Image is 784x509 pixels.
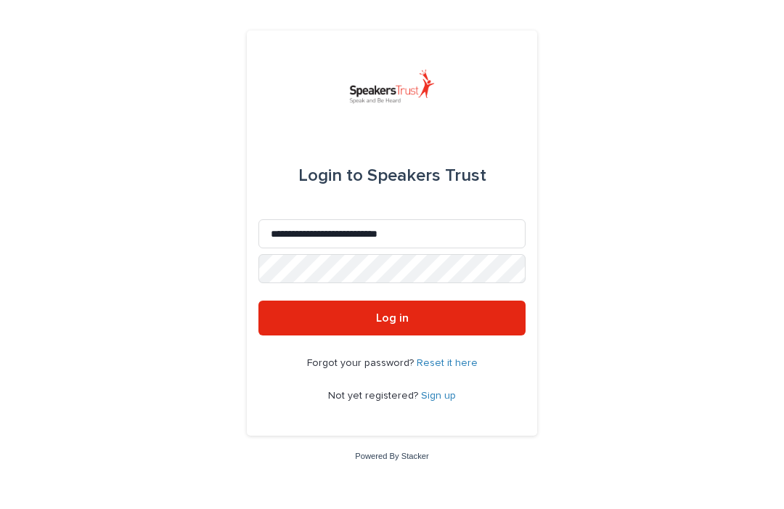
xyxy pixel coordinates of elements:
[258,301,526,336] button: Log in
[376,313,409,325] span: Log in
[355,452,428,461] a: Powered By Stacker
[421,391,456,402] a: Sign up
[328,391,421,402] span: Not yet registered?
[298,156,486,197] div: Speakers Trust
[307,359,417,369] span: Forgot your password?
[298,168,363,185] span: Login to
[343,66,441,110] img: UVamC7uQTJC0k9vuxGLS
[417,359,478,369] a: Reset it here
